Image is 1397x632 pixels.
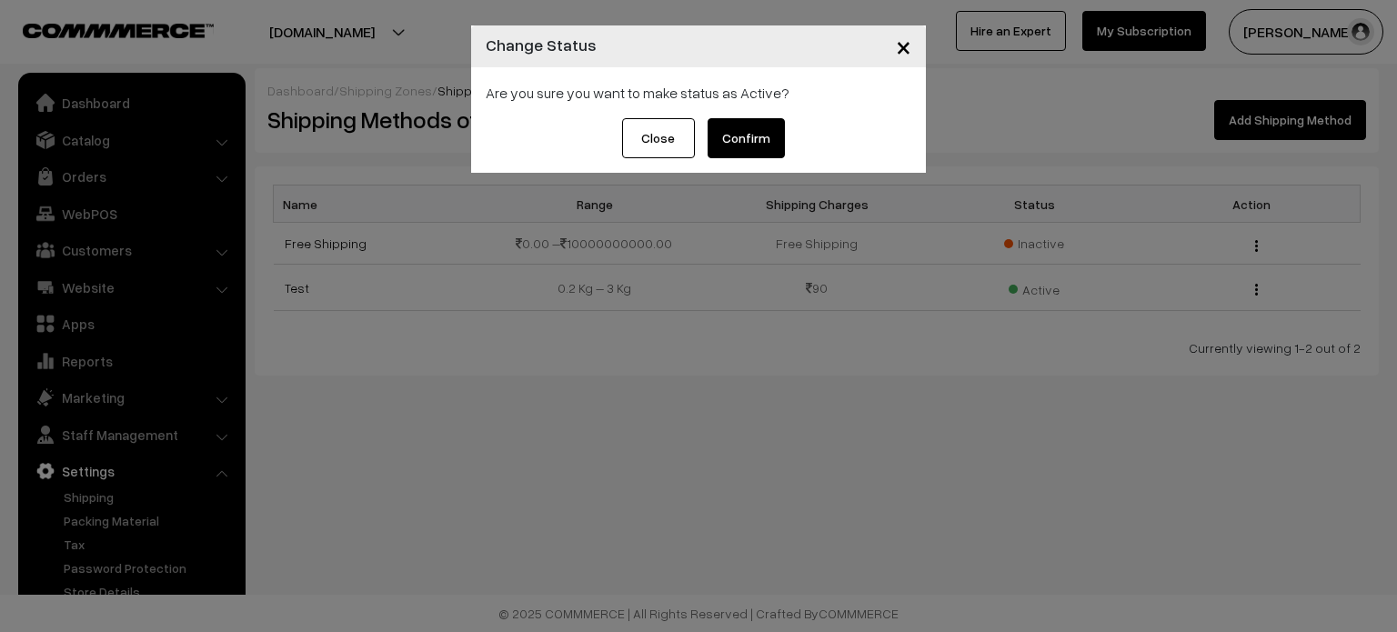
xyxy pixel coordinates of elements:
[622,118,695,158] button: Close
[881,18,926,75] button: Close
[708,118,785,158] button: Confirm
[486,33,597,57] h4: Change Status
[896,29,911,63] span: ×
[486,82,911,104] div: Are you sure you want to make status as Active?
